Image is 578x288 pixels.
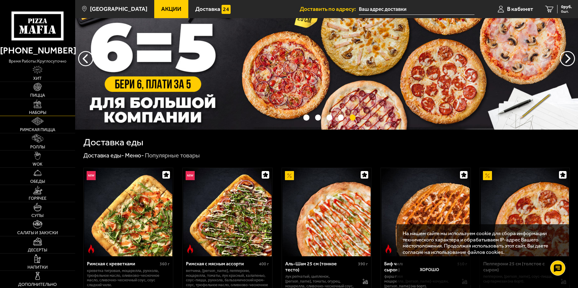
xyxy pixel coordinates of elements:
button: предыдущий [560,51,575,66]
span: В кабинет [507,6,533,12]
span: Наборы [29,111,46,115]
a: НовинкаОстрое блюдоРимская с мясным ассорти [183,168,272,256]
div: Римская с креветками [87,261,158,267]
img: Римская с мясным ассорти [183,168,271,256]
div: Биф чили 25 см (толстое с сыром) [384,261,456,272]
a: НовинкаОстрое блюдоРимская с креветками [84,168,173,256]
img: Пепперони 25 см (толстое с сыром) [481,168,569,256]
img: Биф чили 25 см (толстое с сыром) [382,168,470,256]
span: WOK [33,162,43,167]
button: точки переключения [338,115,344,120]
div: Популярные товары [145,152,200,160]
button: точки переключения [350,115,356,120]
img: Аль-Шам 25 см (тонкое тесто) [283,168,371,256]
span: Роллы [30,145,45,149]
span: Акции [161,6,181,12]
button: точки переключения [315,115,321,120]
img: Новинка [186,171,195,180]
span: Десерты [28,248,47,252]
img: Новинка [87,171,96,180]
a: Меню- [125,152,144,159]
span: Доставить по адресу: [300,6,359,12]
span: Супы [31,214,43,218]
img: Острое блюдо [186,244,195,254]
a: Доставка еды- [83,152,124,159]
img: Римская с креветками [84,168,172,256]
span: 390 г [358,261,368,267]
a: Острое блюдоБиф чили 25 см (толстое с сыром) [381,168,471,256]
img: Острое блюдо [87,244,96,254]
button: точки переключения [327,115,332,120]
button: Хорошо [403,261,457,279]
span: Дополнительно [18,283,57,287]
span: Напитки [27,265,48,270]
span: Доставка [195,6,220,12]
span: 360 г [160,261,170,267]
p: На нашем сайте мы используем cookie для сбора информации технического характера и обрабатываем IP... [403,230,560,255]
button: следующий [78,51,93,66]
img: Острое блюдо [384,244,393,254]
span: Римская пицца [20,128,55,132]
span: 400 г [259,261,269,267]
button: точки переключения [303,115,309,120]
span: 0 шт. [561,10,572,13]
span: [GEOGRAPHIC_DATA] [90,6,147,12]
a: АкционныйАль-Шам 25 см (тонкое тесто) [282,168,372,256]
a: АкционныйПепперони 25 см (толстое с сыром) [480,168,570,256]
div: Аль-Шам 25 см (тонкое тесто) [285,261,357,272]
p: креветка тигровая, моцарелла, руккола, трюфельное масло, оливково-чесночное масло, сливочно-чесно... [87,268,170,288]
input: Ваш адрес доставки [359,4,474,15]
img: Акционный [285,171,294,180]
img: 15daf4d41897b9f0e9f617042186c801.svg [222,5,231,14]
img: Акционный [483,171,492,180]
span: Горячее [29,196,46,201]
span: Салаты и закуски [17,231,58,235]
div: Римская с мясным ассорти [186,261,257,267]
span: 0 руб. [561,5,572,9]
span: Пицца [30,93,45,98]
span: Хит [33,76,42,81]
h1: Доставка еды [83,138,143,147]
span: Обеды [30,180,45,184]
